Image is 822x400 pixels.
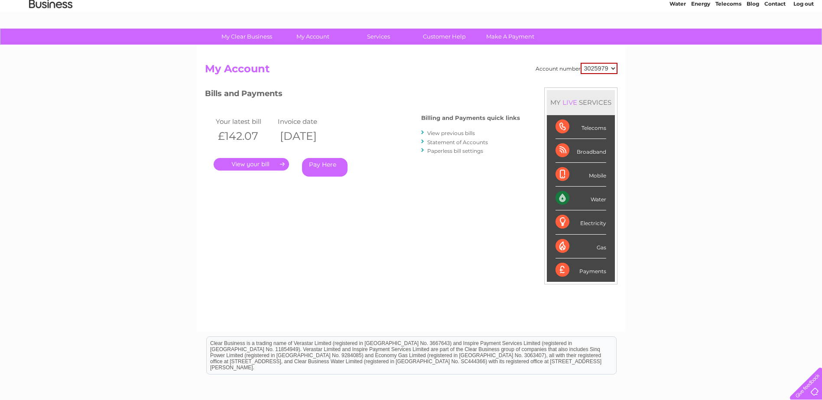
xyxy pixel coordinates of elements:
div: Account number [536,63,617,74]
a: My Account [277,29,348,45]
h2: My Account [205,63,617,79]
a: Water [669,37,686,43]
h3: Bills and Payments [205,87,520,103]
a: My Clear Business [211,29,283,45]
td: Your latest bill [214,116,276,127]
h4: Billing and Payments quick links [421,115,520,121]
a: Customer Help [409,29,480,45]
a: Services [343,29,414,45]
th: [DATE] [276,127,338,145]
div: Broadband [556,139,606,163]
div: Water [556,187,606,210]
th: £142.07 [214,127,276,145]
a: Paperless bill settings [427,148,483,154]
a: Contact [764,37,786,43]
div: LIVE [561,98,579,106]
div: Mobile [556,163,606,187]
div: Payments [556,258,606,282]
a: Log out [793,37,814,43]
a: Make A Payment [474,29,546,45]
img: logo.png [29,23,73,49]
a: . [214,158,289,171]
div: Telecoms [556,115,606,139]
div: Gas [556,235,606,258]
div: Electricity [556,210,606,234]
td: Invoice date [276,116,338,127]
a: 0333 014 3131 [659,4,718,15]
a: Blog [747,37,759,43]
a: Energy [691,37,710,43]
a: Statement of Accounts [427,139,488,145]
a: View previous bills [427,130,475,136]
a: Pay Here [302,158,348,177]
a: Telecoms [715,37,741,43]
div: Clear Business is a trading name of Verastar Limited (registered in [GEOGRAPHIC_DATA] No. 3667643... [207,5,616,42]
div: MY SERVICES [547,90,615,115]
